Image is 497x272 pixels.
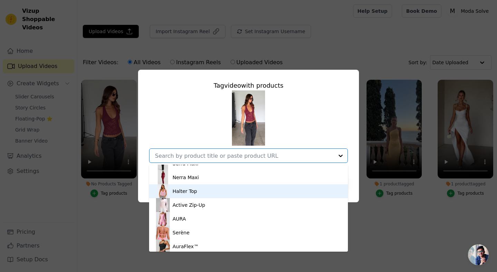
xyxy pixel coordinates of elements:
img: product thumbnail [156,240,170,253]
div: Serène [173,229,189,236]
div: Halter Top [173,188,197,195]
img: tn-0728b4085f874e12be6d247fd9b48fc5.png [232,90,265,146]
img: product thumbnail [156,198,170,212]
div: Nerra Maxi [173,174,199,181]
div: Tag video with products [149,81,348,90]
input: Search by product title or paste product URL [155,153,334,159]
div: AuraFlex™ [173,243,198,250]
img: product thumbnail [156,226,170,240]
img: product thumbnail [156,212,170,226]
img: product thumbnail [156,184,170,198]
div: Active Zip-Up [173,202,205,208]
div: Open chat [468,244,489,265]
div: AURA [173,215,186,222]
img: product thumbnail [156,171,170,184]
